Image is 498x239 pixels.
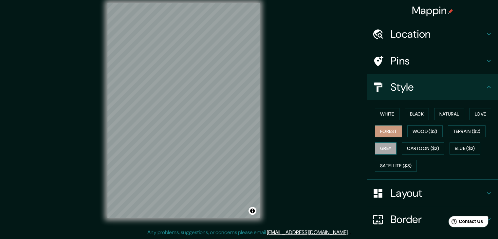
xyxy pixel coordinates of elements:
[367,48,498,74] div: Pins
[412,4,453,17] h4: Mappin
[391,187,485,200] h4: Layout
[391,28,485,41] h4: Location
[349,229,350,236] div: .
[375,108,399,120] button: White
[375,142,397,155] button: Grey
[405,108,429,120] button: Black
[448,125,486,138] button: Terrain ($2)
[391,54,485,67] h4: Pins
[391,213,485,226] h4: Border
[107,3,260,218] canvas: Map
[367,74,498,100] div: Style
[367,21,498,47] div: Location
[407,125,443,138] button: Wood ($2)
[367,180,498,206] div: Layout
[267,229,348,236] a: [EMAIL_ADDRESS][DOMAIN_NAME]
[448,9,453,14] img: pin-icon.png
[440,213,491,232] iframe: Help widget launcher
[434,108,464,120] button: Natural
[402,142,444,155] button: Cartoon ($2)
[147,229,349,236] p: Any problems, suggestions, or concerns please email .
[391,81,485,94] h4: Style
[367,206,498,232] div: Border
[350,229,351,236] div: .
[375,160,417,172] button: Satellite ($3)
[470,108,491,120] button: Love
[249,207,256,215] button: Toggle attribution
[375,125,402,138] button: Forest
[450,142,480,155] button: Blue ($2)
